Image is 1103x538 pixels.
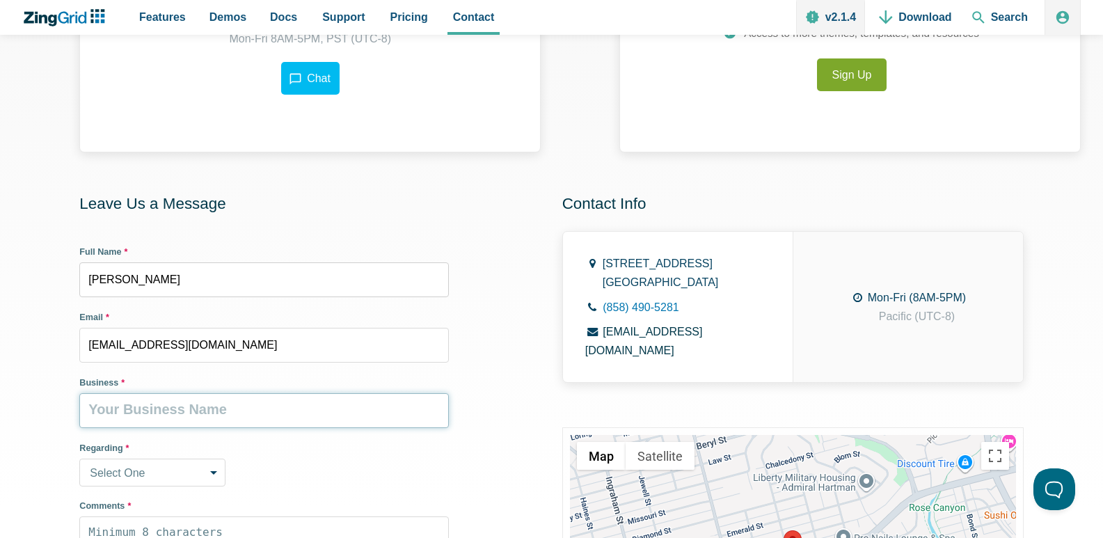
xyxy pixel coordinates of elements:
[603,301,679,313] a: (858) 490-5281
[981,442,1009,470] button: Toggle fullscreen view
[79,328,448,363] input: email@address.com
[626,442,695,470] button: Show satellite imagery
[79,459,225,486] select: Choose a topic
[79,442,448,455] label: Regarding
[879,310,955,322] span: Pacific (UTC-8)
[562,193,1081,214] h2: Contact Info
[79,262,448,297] input: Your Name
[79,393,448,428] input: Your Business Name
[603,254,719,292] address: [STREET_ADDRESS] [GEOGRAPHIC_DATA]
[322,8,365,26] span: Support
[585,326,703,356] a: [EMAIL_ADDRESS][DOMAIN_NAME]
[79,377,448,390] label: Business
[79,311,448,324] label: Email
[79,246,448,259] label: Full Name
[270,8,297,26] span: Docs
[868,292,966,303] span: Mon-Fri (8AM-5PM)
[453,8,495,26] span: Contact
[1033,468,1075,510] iframe: Toggle Customer Support
[390,8,428,26] span: Pricing
[744,27,979,39] span: Access to more themes, templates, and resources
[79,500,448,513] label: Comments
[22,9,112,26] a: ZingChart Logo. Click to return to the homepage
[139,8,186,26] span: Features
[209,8,246,26] span: Demos
[229,29,391,48] p: Mon-Fri 8AM-5PM, PST (UTC-8)
[817,58,887,91] a: Sign Up
[79,193,541,214] h2: Leave Us a Message
[577,442,626,470] button: Show street map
